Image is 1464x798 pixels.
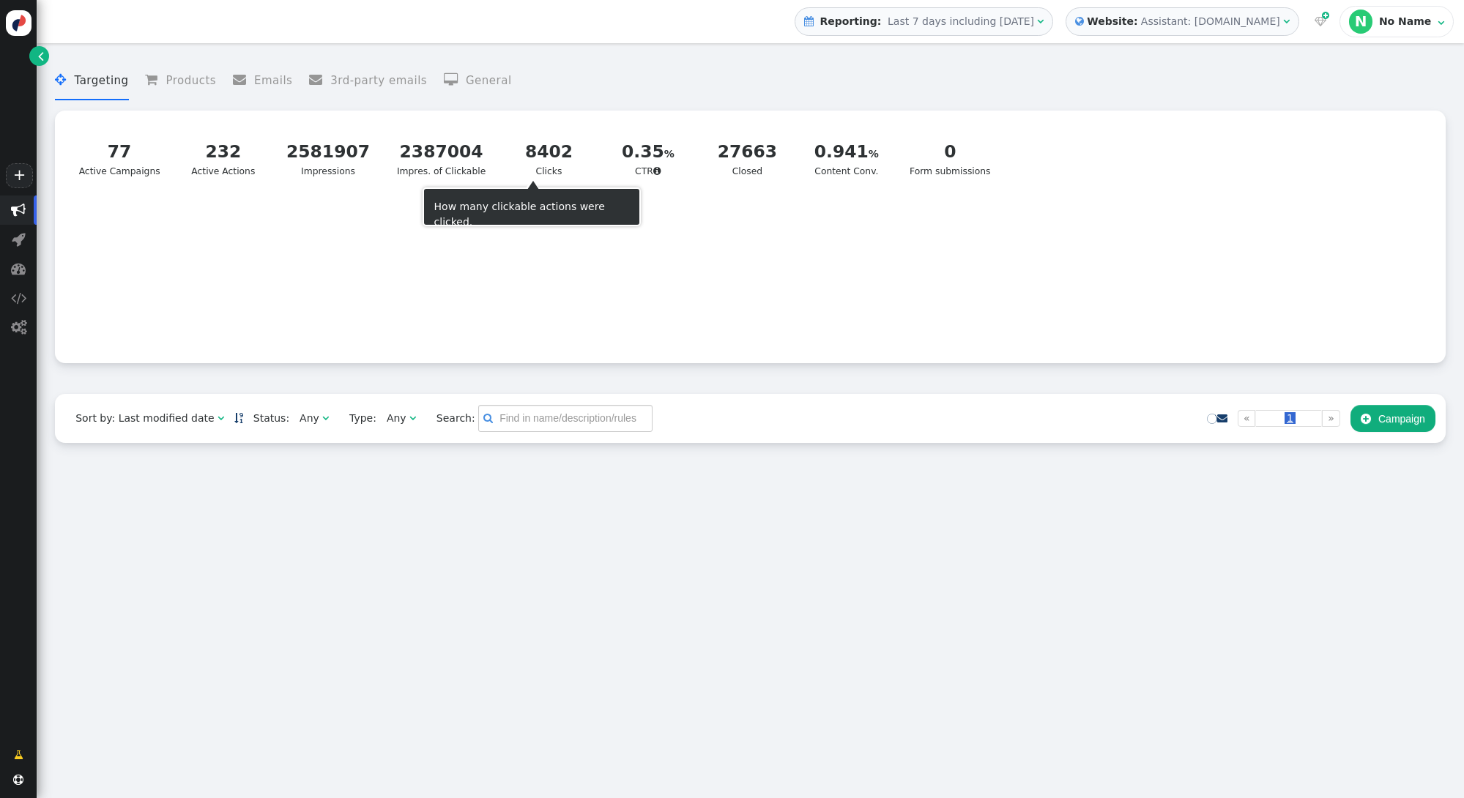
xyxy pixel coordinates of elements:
span:  [11,320,26,335]
li: Targeting [55,61,128,100]
div: Clicks [513,139,585,179]
a: 77Active Campaigns [70,130,169,187]
div: Any [300,411,319,426]
div: 77 [79,139,160,165]
span:  [1037,16,1044,26]
span: Sorted in descending order [234,413,243,423]
span:  [12,232,26,247]
span:  [444,73,466,86]
div: Closed [711,139,784,179]
span:  [38,48,44,64]
div: Form submissions [910,139,990,179]
span:  [409,413,416,423]
span:  [1315,16,1326,26]
a: 8402Clicks [504,130,594,187]
button: Campaign [1350,405,1435,431]
a: 2387004Impres. of Clickable [388,130,495,187]
a: 0.35CTR [603,130,693,187]
div: Assistant: [DOMAIN_NAME] [1141,14,1280,29]
span:  [1075,14,1084,29]
b: Website: [1084,14,1141,29]
div: Impres. of Clickable [397,139,486,179]
span:  [13,775,23,785]
div: Impressions [286,139,370,179]
div: Active Actions [187,139,260,179]
div: 0.941 [811,139,883,165]
div: 232 [187,139,260,165]
b: Reporting: [817,15,884,27]
span:  [145,73,166,86]
span:  [11,291,26,305]
div: Sort by: Last modified date [75,411,214,426]
span: Last 7 days including [DATE] [888,15,1034,27]
span:  [11,203,26,217]
a:  [29,46,49,66]
a: 0.941Content Conv. [801,130,891,187]
span:  [653,166,661,176]
div: 2387004 [397,139,486,165]
span:  [1217,413,1227,423]
span:  [804,16,814,26]
span:  [14,747,23,763]
div: 0 [910,139,990,165]
li: 3rd-party emails [309,61,427,100]
span:  [309,73,330,86]
div: Content Conv. [811,139,883,179]
span:  [55,73,74,86]
span:  [1322,10,1329,22]
div: 8402 [513,139,585,165]
div: 0.35 [612,139,685,165]
a: + [6,163,32,188]
span:  [11,261,26,276]
div: Any [387,411,406,426]
span:  [233,73,254,86]
a:   [1312,14,1329,29]
img: logo-icon.svg [6,10,31,36]
div: How many clickable actions were clicked. [434,199,630,215]
a: 27663Closed [702,130,792,187]
span:  [322,413,329,423]
div: No Name [1379,15,1435,28]
span: Status: [243,411,289,426]
a: « [1238,410,1256,427]
div: Active Campaigns [79,139,160,179]
div: N [1349,10,1372,33]
li: Emails [233,61,293,100]
span:  [218,413,224,423]
a: 232Active Actions [178,130,268,187]
span: Type: [339,411,376,426]
a: 2581907Impressions [278,130,379,187]
span:  [1283,16,1290,26]
a: 0Form submissions [901,130,1000,187]
span:  [483,411,493,426]
a:  [234,412,243,424]
span: 1 [1285,412,1296,424]
div: 27663 [711,139,784,165]
span:  [1438,18,1444,28]
span: Search: [426,412,475,424]
a: » [1322,410,1340,427]
input: Find in name/description/rules [478,405,653,431]
a:  [4,742,34,768]
div: 2581907 [286,139,370,165]
li: Products [145,61,216,100]
a:  [1217,412,1227,424]
span:  [1361,413,1371,425]
li: General [444,61,512,100]
div: CTR [612,139,685,179]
